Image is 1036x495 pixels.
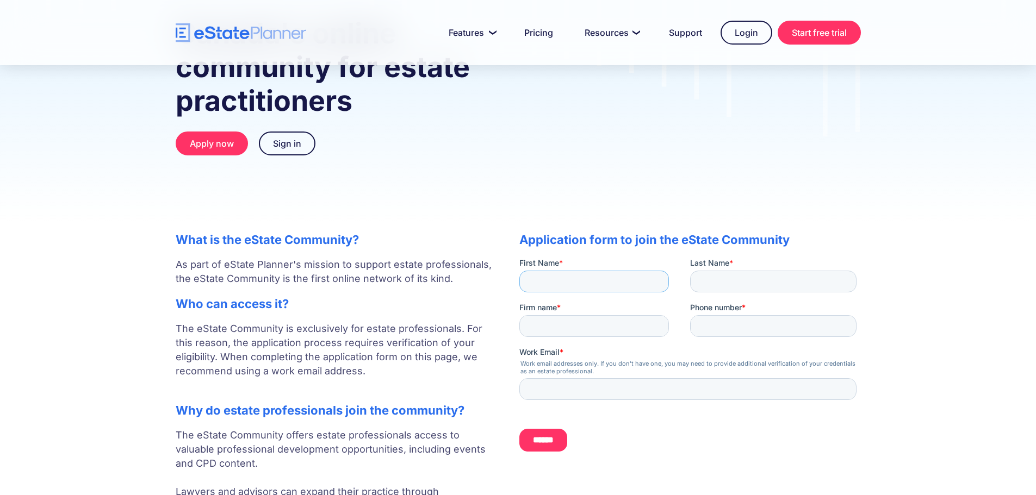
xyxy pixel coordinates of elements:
[656,22,715,43] a: Support
[259,131,315,155] a: Sign in
[176,403,498,417] h2: Why do estate professionals join the community?
[176,16,470,118] strong: Canada's online community for estate practitioners
[176,23,306,42] a: home
[721,21,772,45] a: Login
[176,233,498,247] h2: What is the eState Community?
[436,22,506,43] a: Features
[511,22,566,43] a: Pricing
[519,258,861,461] iframe: Form 0
[176,322,498,392] p: The eState Community is exclusively for estate professionals. For this reason, the application pr...
[778,21,861,45] a: Start free trial
[176,131,248,155] a: Apply now
[176,297,498,311] h2: Who can access it?
[176,258,498,286] p: As part of eState Planner's mission to support estate professionals, the eState Community is the ...
[572,22,650,43] a: Resources
[519,233,861,247] h2: Application form to join the eState Community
